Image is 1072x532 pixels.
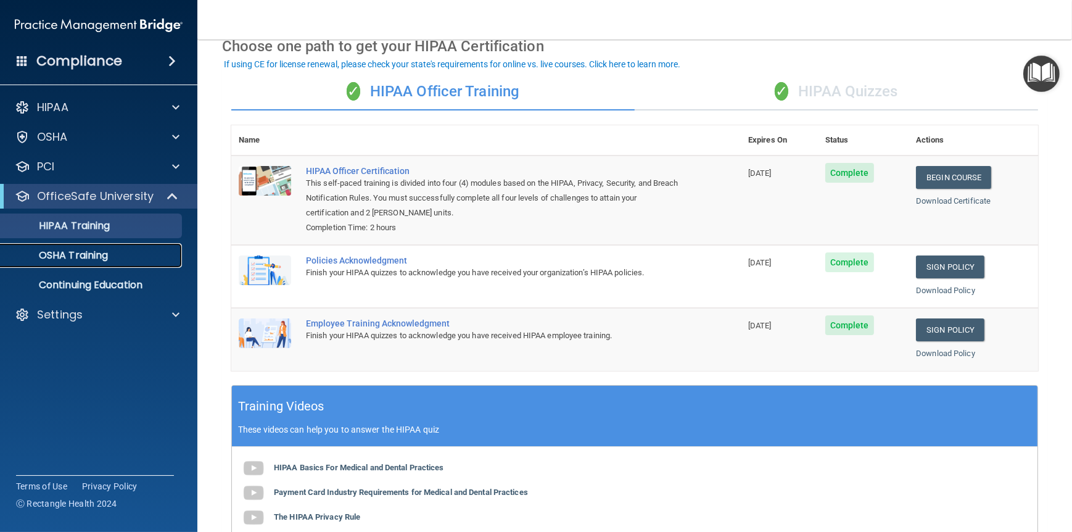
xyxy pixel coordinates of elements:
a: Privacy Policy [82,480,138,493]
div: HIPAA Officer Training [231,73,635,110]
div: This self-paced training is divided into four (4) modules based on the HIPAA, Privacy, Security, ... [306,176,679,220]
a: Begin Course [916,166,991,189]
div: Policies Acknowledgment [306,256,679,265]
div: Choose one path to get your HIPAA Certification [222,28,1047,64]
img: gray_youtube_icon.38fcd6cc.png [241,456,266,481]
a: Download Policy [916,349,975,358]
p: Settings [37,307,83,322]
a: HIPAA [15,100,179,115]
span: ✓ [775,82,788,101]
th: Actions [909,125,1038,156]
p: OSHA Training [8,249,108,262]
h5: Training Videos [238,396,324,417]
span: [DATE] [748,321,772,330]
img: gray_youtube_icon.38fcd6cc.png [241,481,266,505]
span: Ⓒ Rectangle Health 2024 [16,497,117,510]
div: Employee Training Acknowledgment [306,318,679,328]
p: These videos can help you to answer the HIPAA quiz [238,425,1031,434]
p: HIPAA Training [8,220,110,232]
p: OSHA [37,130,68,144]
a: Download Certificate [916,196,991,206]
div: HIPAA Quizzes [635,73,1038,110]
h4: Compliance [36,52,122,70]
b: Payment Card Industry Requirements for Medical and Dental Practices [274,488,528,497]
span: ✓ [347,82,360,101]
div: Completion Time: 2 hours [306,220,679,235]
p: Continuing Education [8,279,176,291]
p: PCI [37,159,54,174]
a: HIPAA Officer Certification [306,166,679,176]
button: If using CE for license renewal, please check your state's requirements for online vs. live cours... [222,58,682,70]
b: HIPAA Basics For Medical and Dental Practices [274,463,444,472]
span: Complete [825,315,874,335]
span: [DATE] [748,168,772,178]
button: Open Resource Center [1023,56,1060,92]
a: Sign Policy [916,256,984,278]
span: Complete [825,252,874,272]
a: Download Policy [916,286,975,295]
a: PCI [15,159,179,174]
iframe: Drift Widget Chat Controller [859,444,1057,494]
a: Settings [15,307,179,322]
a: Sign Policy [916,318,984,341]
th: Status [818,125,909,156]
p: HIPAA [37,100,68,115]
a: Terms of Use [16,480,67,493]
b: The HIPAA Privacy Rule [274,512,360,522]
div: Finish your HIPAA quizzes to acknowledge you have received HIPAA employee training. [306,328,679,343]
a: OSHA [15,130,179,144]
img: gray_youtube_icon.38fcd6cc.png [241,505,266,530]
span: [DATE] [748,258,772,267]
div: If using CE for license renewal, please check your state's requirements for online vs. live cours... [224,60,680,69]
div: Finish your HIPAA quizzes to acknowledge you have received your organization’s HIPAA policies. [306,265,679,280]
img: PMB logo [15,13,183,38]
span: Complete [825,163,874,183]
th: Name [231,125,299,156]
th: Expires On [741,125,818,156]
a: OfficeSafe University [15,189,179,204]
p: OfficeSafe University [37,189,154,204]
